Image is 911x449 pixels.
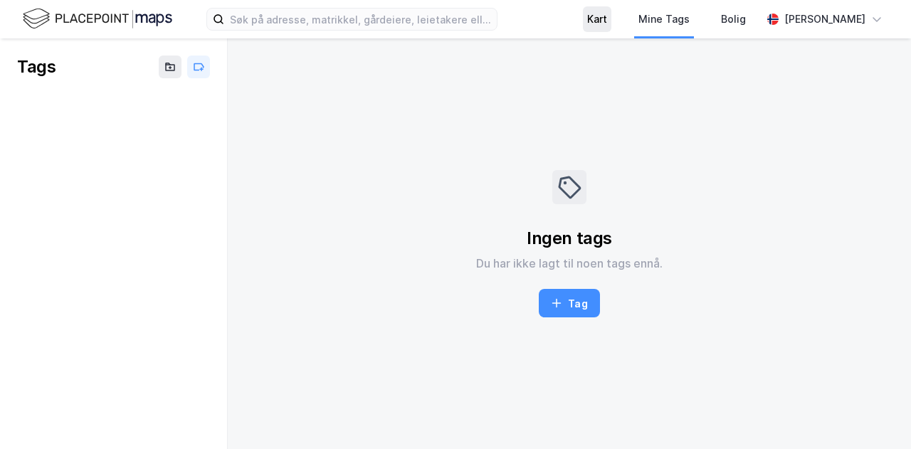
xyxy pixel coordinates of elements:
[23,6,172,31] img: logo.f888ab2527a4732fd821a326f86c7f29.svg
[721,11,746,28] div: Bolig
[638,11,690,28] div: Mine Tags
[224,9,497,30] input: Søk på adresse, matrikkel, gårdeiere, leietakere eller personer
[539,289,599,317] button: Tag
[587,11,607,28] div: Kart
[17,56,56,78] div: Tags
[527,227,612,250] div: Ingen tags
[476,255,663,272] div: Du har ikke lagt til noen tags ennå.
[840,381,911,449] iframe: Chat Widget
[784,11,865,28] div: [PERSON_NAME]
